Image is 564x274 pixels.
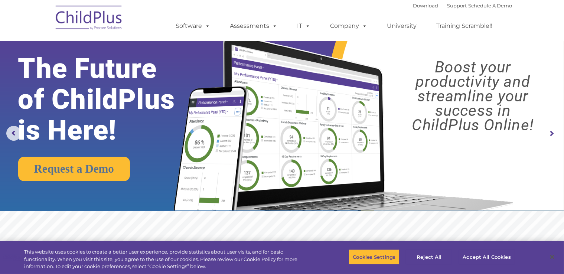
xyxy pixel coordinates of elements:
rs-layer: Boost your productivity and streamline your success in ChildPlus Online! [389,60,557,132]
a: Schedule A Demo [469,3,512,9]
a: IT [290,19,318,33]
a: Software [169,19,218,33]
a: University [380,19,424,33]
a: Request a Demo [18,157,130,181]
div: This website uses cookies to create a better user experience, provide statistics about user visit... [24,248,310,270]
a: Support [447,3,467,9]
button: Cookies Settings [349,249,400,265]
img: ChildPlus by Procare Solutions [52,0,126,37]
a: Training Scramble!! [429,19,500,33]
font: | [413,3,512,9]
rs-layer: The Future of ChildPlus is Here! [18,53,198,146]
a: Download [413,3,439,9]
button: Accept All Cookies [459,249,515,265]
a: Company [323,19,375,33]
button: Close [544,249,560,265]
button: Reject All [406,249,452,265]
a: Assessments [223,19,285,33]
